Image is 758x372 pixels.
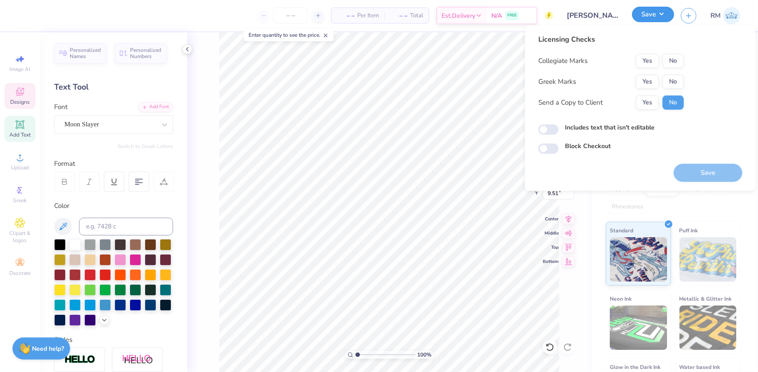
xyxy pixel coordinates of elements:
img: Neon Ink [610,305,667,350]
input: – – [273,8,308,23]
span: Per Item [357,11,379,20]
span: Center [543,216,559,222]
img: Shadow [122,354,153,365]
img: Standard [610,237,667,282]
span: Image AI [10,66,31,73]
span: Designs [10,98,30,106]
label: Font [54,102,67,112]
span: Upload [11,164,29,171]
span: Clipart & logos [4,230,36,244]
span: 100 % [418,351,432,359]
div: Licensing Checks [538,34,684,45]
button: Yes [636,54,659,68]
input: e.g. 7428 c [79,218,173,235]
button: No [663,95,684,110]
span: Est. Delivery [442,11,475,20]
div: Styles [54,335,173,345]
button: Yes [636,95,659,110]
button: No [663,54,684,68]
input: Untitled Design [560,7,625,24]
div: Collegiate Marks [538,56,588,66]
button: Switch to Greek Letters [118,143,173,150]
span: Add Text [9,131,31,138]
span: Total [410,11,423,20]
span: Decorate [9,270,31,277]
span: Water based Ink [679,362,720,372]
div: Send a Copy to Client [538,98,603,108]
button: Save [632,7,674,22]
span: N/A [491,11,502,20]
img: Metallic & Glitter Ink [679,305,737,350]
div: Format [54,159,174,169]
span: Puff Ink [679,226,698,235]
label: Includes text that isn't editable [565,123,655,132]
div: Color [54,201,173,211]
span: Top [543,244,559,251]
label: Block Checkout [565,142,611,151]
button: Yes [636,74,659,89]
span: – – [390,11,407,20]
span: – – [337,11,355,20]
div: Add Font [138,102,173,112]
div: Enter quantity to see the price. [244,29,334,41]
span: Greek [13,197,27,204]
span: Bottom [543,258,559,265]
div: Text Tool [54,81,173,93]
span: Glow in the Dark Ink [610,362,660,372]
div: Rhinestones [606,200,649,214]
span: Standard [610,226,633,235]
button: No [663,74,684,89]
span: Metallic & Glitter Ink [679,294,732,303]
span: RM [711,11,721,21]
span: Personalized Names [70,47,101,59]
img: Stroke [64,355,95,365]
strong: Need help? [32,345,64,353]
span: FREE [507,12,517,19]
span: Middle [543,230,559,236]
a: RM [711,7,740,24]
div: Greek Marks [538,77,576,87]
img: Roberta Manuel [723,7,740,24]
span: Personalized Numbers [130,47,162,59]
span: Neon Ink [610,294,632,303]
img: Puff Ink [679,237,737,282]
